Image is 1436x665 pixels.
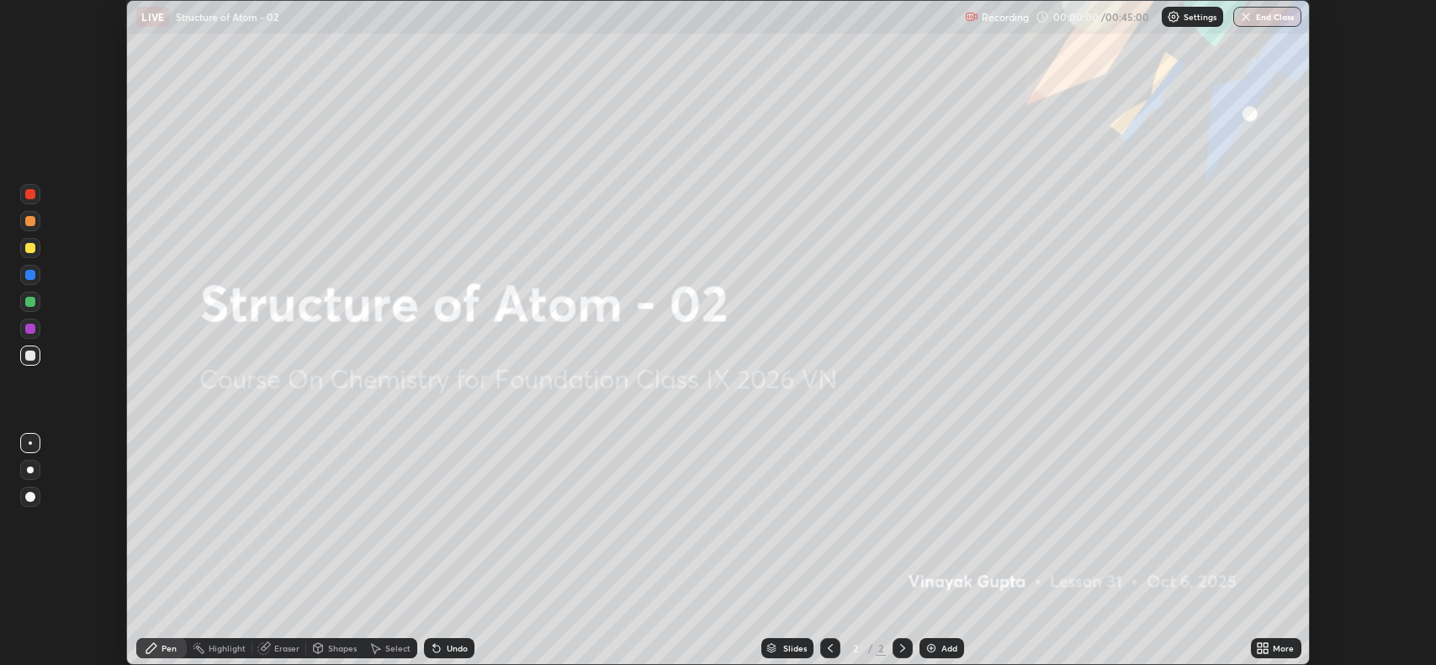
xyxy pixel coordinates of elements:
img: end-class-cross [1239,10,1253,24]
img: class-settings-icons [1167,10,1180,24]
div: More [1273,644,1294,652]
div: Undo [447,644,468,652]
div: Shapes [328,644,357,652]
div: Pen [162,644,177,652]
img: add-slide-button [925,641,938,655]
div: 2 [876,641,886,656]
div: / [867,643,872,653]
p: LIVE [141,10,164,24]
div: 2 [847,643,864,653]
button: End Class [1233,7,1301,27]
p: Settings [1184,13,1216,21]
img: recording.375f2c34.svg [965,10,978,24]
div: Add [941,644,957,652]
p: Structure of Atom - 02 [176,10,278,24]
div: Eraser [274,644,299,652]
div: Select [385,644,411,652]
div: Slides [783,644,807,652]
div: Highlight [209,644,246,652]
p: Recording [982,11,1029,24]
